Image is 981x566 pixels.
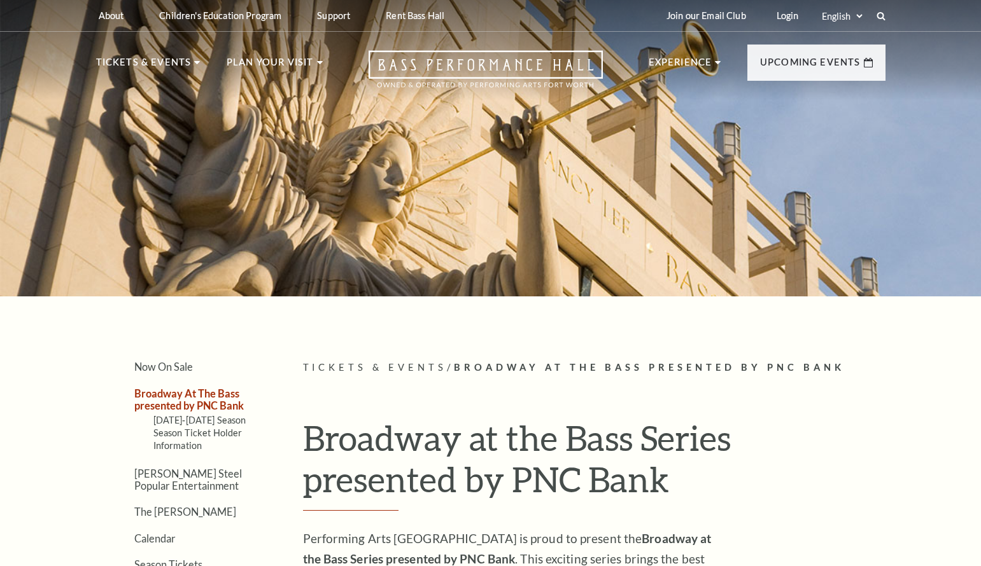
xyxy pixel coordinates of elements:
[99,10,124,21] p: About
[317,10,350,21] p: Support
[227,55,314,78] p: Plan Your Visit
[96,55,192,78] p: Tickets & Events
[454,362,845,373] span: Broadway At The Bass presented by PNC Bank
[649,55,712,78] p: Experience
[153,415,246,425] a: [DATE]-[DATE] Season
[760,55,861,78] p: Upcoming Events
[386,10,444,21] p: Rent Bass Hall
[159,10,281,21] p: Children's Education Program
[153,427,243,451] a: Season Ticket Holder Information
[134,532,176,544] a: Calendar
[819,10,865,22] select: Select:
[134,506,236,518] a: The [PERSON_NAME]
[303,360,886,376] p: /
[134,387,244,411] a: Broadway At The Bass presented by PNC Bank
[134,467,242,492] a: [PERSON_NAME] Steel Popular Entertainment
[303,417,886,511] h1: Broadway at the Bass Series presented by PNC Bank
[303,362,448,373] span: Tickets & Events
[134,361,193,373] a: Now On Sale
